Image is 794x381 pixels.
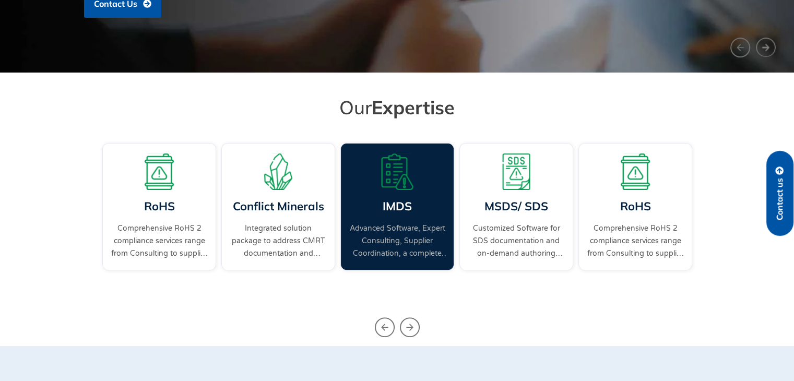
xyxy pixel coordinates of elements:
a: Customized Software for SDS documentation and on-demand authoring services [468,222,565,260]
img: A list board with a warning [379,153,416,190]
div: 1 / 4 [100,140,219,294]
div: Previous slide [375,317,395,337]
a: Comprehensive RoHS 2 compliance services range from Consulting to supplier engagement... [587,222,684,260]
div: 1 / 4 [576,140,695,294]
a: Advanced Software, Expert Consulting, Supplier Coordination, a complete IMDS solution. [349,222,446,260]
img: A representation of minerals [260,153,297,190]
a: Conflict Minerals [232,199,324,213]
img: A board with a warning sign [617,153,654,190]
img: A board with a warning sign [141,153,177,190]
span: Expertise [372,96,455,119]
img: A warning board with SDS displaying [498,153,535,190]
a: RoHS [144,199,174,213]
a: MSDS/ SDS [484,199,548,213]
a: IMDS [383,199,412,213]
a: RoHS [620,199,650,213]
a: Integrated solution package to address CMRT documentation and supplier engagement. [230,222,327,260]
a: Comprehensive RoHS 2 compliance services range from Consulting to supplier engagement... [111,222,208,260]
div: Next slide [400,317,420,337]
a: Contact us [766,151,793,236]
div: Carousel | Horizontal scrolling: Arrow Left & Right [100,140,695,294]
h2: Our [105,96,690,119]
span: Contact us [775,178,785,220]
div: 4 / 4 [457,140,576,294]
div: 2 / 4 [219,140,338,294]
div: 3 / 4 [338,140,457,294]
